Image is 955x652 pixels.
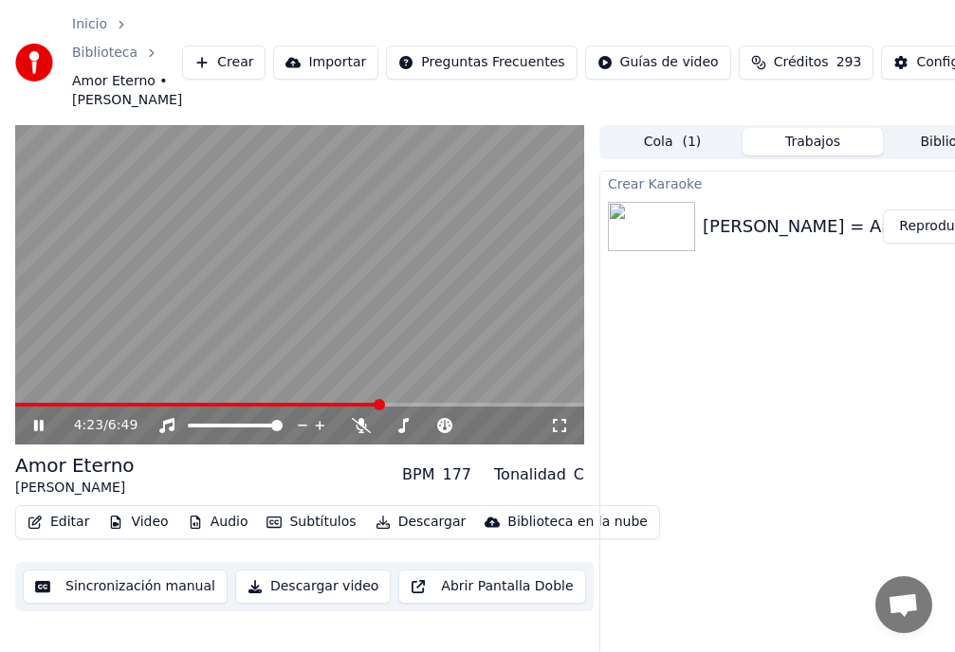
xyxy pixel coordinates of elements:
[574,463,584,486] div: C
[836,53,862,72] span: 293
[602,128,743,155] button: Cola
[386,45,577,80] button: Preguntas Frecuentes
[875,576,932,633] a: Open chat
[774,53,829,72] span: Créditos
[15,479,135,498] div: [PERSON_NAME]
[743,128,883,155] button: Trabajos
[398,570,585,604] button: Abrir Pantalla Doble
[15,44,53,81] img: youka
[739,45,874,80] button: Créditos293
[15,452,135,479] div: Amor Eterno
[442,463,471,486] div: 177
[682,133,701,152] span: ( 1 )
[72,44,138,63] a: Biblioteca
[182,45,266,80] button: Crear
[20,509,97,535] button: Editar
[259,509,363,535] button: Subtítulos
[101,509,175,535] button: Video
[180,509,256,535] button: Audio
[74,416,119,435] div: /
[72,15,107,34] a: Inicio
[23,570,228,604] button: Sincronización manual
[494,463,566,486] div: Tonalidad
[235,570,391,604] button: Descargar video
[507,513,648,532] div: Biblioteca en la nube
[74,416,103,435] span: 4:23
[72,15,182,110] nav: breadcrumb
[368,509,474,535] button: Descargar
[585,45,731,80] button: Guías de video
[273,45,378,80] button: Importar
[108,416,138,435] span: 6:49
[402,463,434,486] div: BPM
[72,72,182,110] span: Amor Eterno • [PERSON_NAME]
